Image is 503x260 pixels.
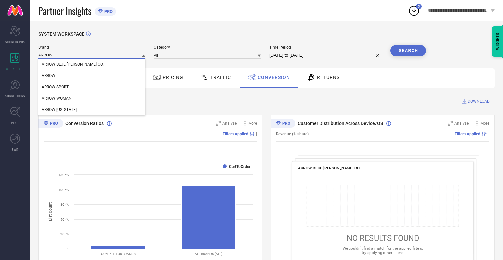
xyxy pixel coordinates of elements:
input: Select time period [269,51,382,59]
span: SCORECARDS [5,39,25,44]
text: CartToOrder [229,164,251,169]
span: ARROW SPORT [42,85,69,89]
span: TRENDS [9,120,21,125]
text: COMPETITOR BRANDS [101,252,136,256]
span: ARROW BLUE [PERSON_NAME] CO. [42,62,104,67]
span: Conversion [258,75,290,80]
div: ARROW WOMAN [38,93,145,104]
span: We couldn’t find a match for the applied filters, try applying other filters. [342,246,423,255]
span: Filters Applied [455,132,480,136]
span: Conversion Ratios [65,121,104,126]
div: ARROW BLUE JEAN CO. [38,59,145,70]
div: ARROW [38,70,145,81]
span: More [480,121,489,126]
div: Premium [38,119,63,129]
div: Open download list [408,5,420,17]
span: SUGGESTIONS [5,93,25,98]
div: Premium [271,119,295,129]
span: Time Period [269,45,382,50]
svg: Zoom [216,121,221,126]
span: Traffic [210,75,231,80]
text: 10Cr % [58,188,69,192]
span: Brand [38,45,145,50]
span: Returns [317,75,340,80]
span: NO RESULTS FOUND [346,234,419,243]
span: 3 [418,4,420,9]
text: 3Cr % [60,232,69,236]
span: Filters Applied [223,132,248,136]
span: FWD [12,147,18,152]
span: Revenue (% share) [276,132,309,136]
span: | [488,132,489,136]
text: 5Cr % [60,218,69,221]
text: 13Cr % [58,173,69,177]
svg: Zoom [448,121,453,126]
text: ALL BRANDS (ALL) [195,252,222,256]
span: | [256,132,257,136]
div: ARROW SPORT [38,81,145,93]
span: Analyse [454,121,469,126]
span: SYSTEM WORKSPACE [38,31,84,37]
span: WORKSPACE [6,66,24,71]
span: Pricing [163,75,183,80]
span: ARROW WOMAN [42,96,72,101]
span: Category [154,45,261,50]
span: Customer Distribution Across Device/OS [298,121,383,126]
span: PRO [103,9,113,14]
span: ARROW [US_STATE] [42,107,77,112]
span: Analyse [222,121,237,126]
span: Partner Insights [38,4,91,18]
span: ARROW BLUE [PERSON_NAME] CO. [298,166,360,170]
span: DOWNLOAD [468,98,490,105]
text: 0 [67,247,69,251]
div: ARROW NEW YORK [38,104,145,115]
tspan: List Count [48,202,53,221]
button: Search [390,45,426,56]
text: 8Cr % [60,203,69,206]
span: More [248,121,257,126]
span: ARROW [42,73,55,78]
